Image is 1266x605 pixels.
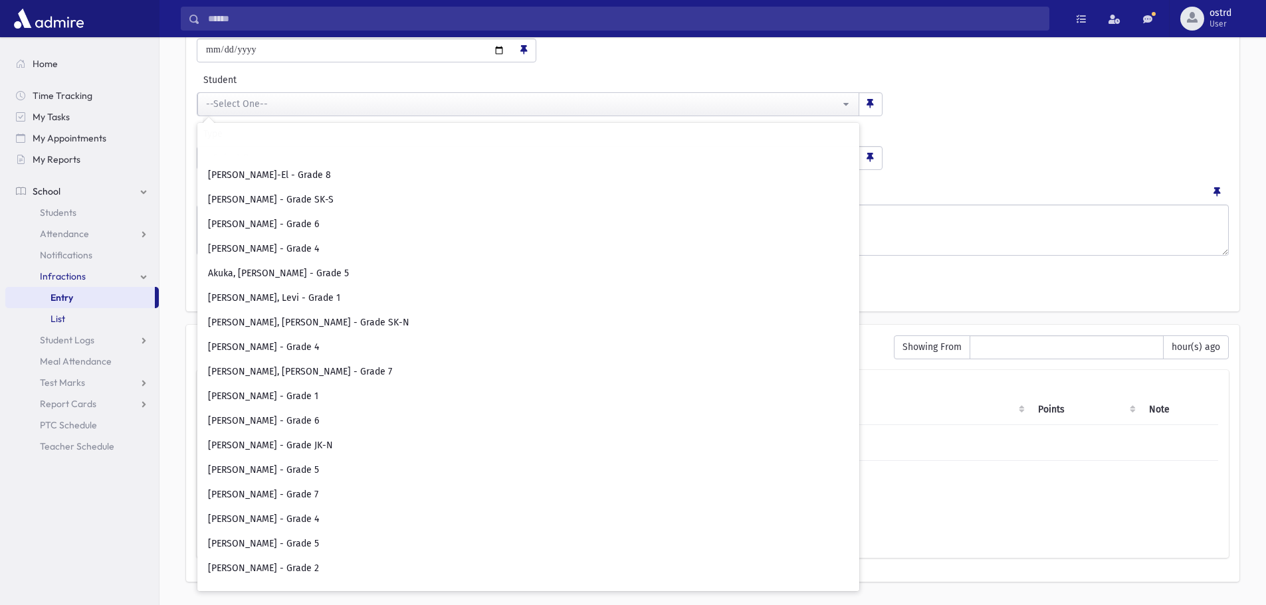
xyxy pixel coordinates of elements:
span: [PERSON_NAME] - Grade 4 [208,341,319,354]
span: [PERSON_NAME]-El - Grade 8 [208,169,331,182]
span: Students [40,207,76,218]
a: My Reports [5,149,159,170]
label: Type [197,127,540,141]
span: Notifications [40,249,92,261]
span: Infractions [40,270,86,282]
a: List [5,308,159,329]
span: Home [33,58,58,70]
span: Teacher Schedule [40,440,114,452]
span: School [33,185,60,197]
span: Student Logs [40,334,94,346]
a: Report Cards [5,393,159,414]
a: My Appointments [5,128,159,149]
th: Points: activate to sort column ascending [1030,394,1142,425]
a: Home [5,53,159,74]
a: Students [5,202,159,223]
span: [PERSON_NAME] - Grade JK-N [208,144,333,157]
span: Time Tracking [33,90,92,102]
label: Note [197,181,217,199]
h6: Recently Entered [197,335,881,348]
span: [PERSON_NAME] - Grade 6 [208,218,319,231]
span: [PERSON_NAME] - Grade 2 [208,562,319,575]
a: My Tasks [5,106,159,128]
span: PTC Schedule [40,419,97,431]
span: Entry [51,292,73,303]
span: My Appointments [33,132,106,144]
span: Report Cards [40,398,96,410]
span: Meal Attendance [40,355,112,367]
span: Showing From [894,335,970,359]
a: Entry [5,287,155,308]
a: School [5,181,159,202]
span: Akuka, [PERSON_NAME] - Grade 5 [208,267,349,280]
span: [PERSON_NAME] - Grade 6 [208,414,319,428]
a: Time Tracking [5,85,159,106]
span: [PERSON_NAME] - Grade SK-S [208,193,334,207]
input: Search [200,7,1049,31]
img: AdmirePro [11,5,87,32]
span: User [1210,19,1231,29]
th: Note [1141,394,1218,425]
span: [PERSON_NAME], [PERSON_NAME] - Grade SK-N [208,316,409,329]
a: Infractions [5,266,159,287]
span: [PERSON_NAME] - Grade 5 [208,464,319,477]
button: --Select One-- [197,92,859,116]
span: hour(s) ago [1163,335,1229,359]
span: Test Marks [40,377,85,389]
div: --Select One-- [206,97,840,111]
a: Notifications [5,244,159,266]
input: Search [203,131,854,153]
label: Student [197,73,654,87]
a: Test Marks [5,372,159,393]
span: Attendance [40,228,89,240]
span: [PERSON_NAME], [PERSON_NAME] - Grade 7 [208,365,392,379]
a: Attendance [5,223,159,244]
a: Student Logs [5,329,159,351]
span: ostrd [1210,8,1231,19]
span: [PERSON_NAME] - Grade 4 [208,242,319,256]
a: PTC Schedule [5,414,159,436]
a: Teacher Schedule [5,436,159,457]
span: [PERSON_NAME] - Grade 1 [208,390,318,403]
span: List [51,313,65,325]
a: Meal Attendance [5,351,159,372]
span: [PERSON_NAME] - Grade 5 [208,537,319,551]
span: [PERSON_NAME], Levi - Grade 1 [208,292,340,305]
span: [PERSON_NAME] - Grade 4 [208,513,319,526]
span: [PERSON_NAME] - Grade JK-N [208,439,333,452]
span: [PERSON_NAME] - Grade 7 [208,488,318,501]
span: My Tasks [33,111,70,123]
span: My Reports [33,153,80,165]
